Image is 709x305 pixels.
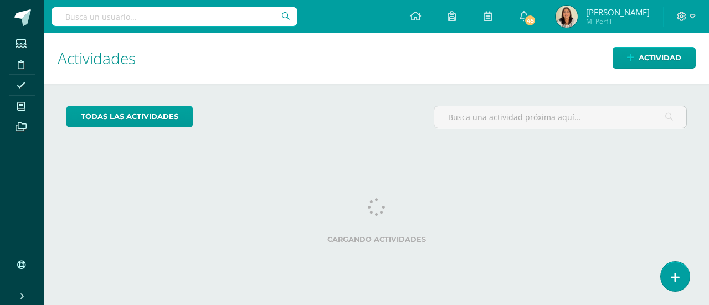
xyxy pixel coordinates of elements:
[639,48,681,68] span: Actividad
[556,6,578,28] img: 28c7fd677c0ff8ace5ab9a34417427e6.png
[434,106,686,128] input: Busca una actividad próxima aquí...
[58,33,696,84] h1: Actividades
[613,47,696,69] a: Actividad
[586,17,650,26] span: Mi Perfil
[524,14,536,27] span: 45
[66,106,193,127] a: todas las Actividades
[586,7,650,18] span: [PERSON_NAME]
[66,235,687,244] label: Cargando actividades
[52,7,297,26] input: Busca un usuario...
